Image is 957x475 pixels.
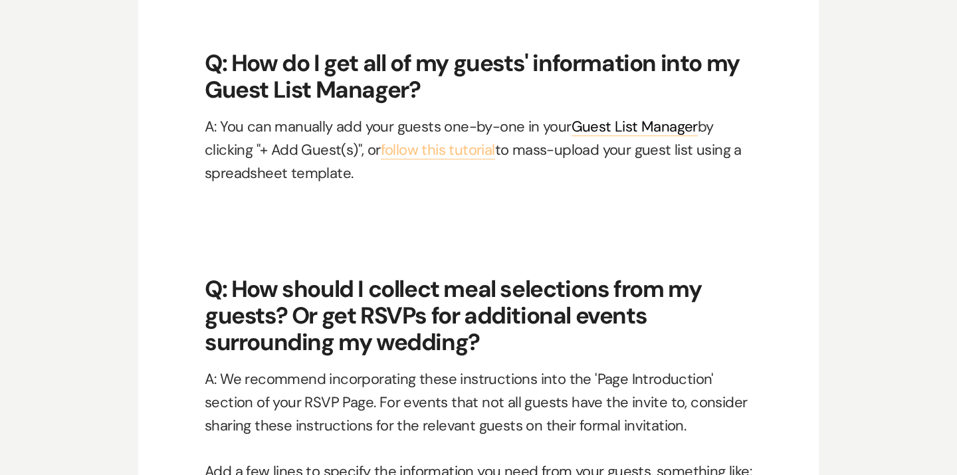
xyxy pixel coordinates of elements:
p: A: You can manually add your guests one-by-one in your by clicking "+ Add Guest(s)", or to mass-u... [205,115,752,185]
a: follow this tutorial [381,140,495,159]
h2: Q: How should I collect meal selections from my guests? Or get RSVPs for additional events surrou... [205,226,752,356]
a: Guest List Manager [572,117,698,136]
p: A: We recommend incorporating these instructions into the 'Page Introduction' section of your RSV... [205,367,752,438]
